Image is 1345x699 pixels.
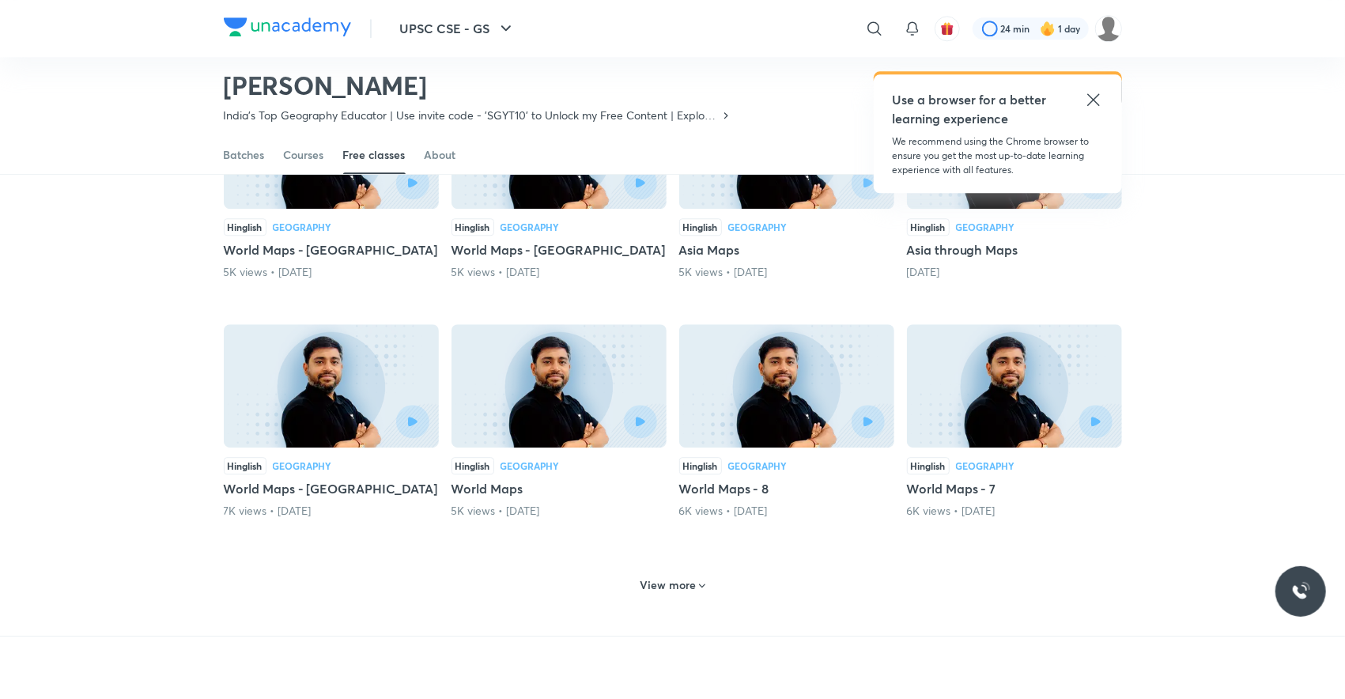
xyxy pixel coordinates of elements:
[224,503,439,519] div: 7K views • 3 months ago
[679,85,894,280] div: Asia Maps
[224,108,720,123] p: India's Top Geography Educator | Use invite code - 'SGYT10' to Unlock my Free Content | Explore t...
[679,324,894,519] div: World Maps - 8
[451,457,494,474] div: Hinglish
[907,503,1122,519] div: 6K views • 4 months ago
[1095,15,1122,42] img: Sapna Yadav
[273,461,332,470] div: Geography
[640,577,696,593] h6: View more
[728,222,788,232] div: Geography
[1291,582,1310,601] img: ttu
[907,264,1122,280] div: 3 months ago
[940,21,954,36] img: avatar
[679,218,722,236] div: Hinglish
[679,503,894,519] div: 6K views • 4 months ago
[679,457,722,474] div: Hinglish
[907,479,1122,498] h5: World Maps - 7
[391,13,525,44] button: UPSC CSE - GS
[728,461,788,470] div: Geography
[679,240,894,259] h5: Asia Maps
[907,324,1122,519] div: World Maps - 7
[224,457,266,474] div: Hinglish
[224,147,265,163] div: Batches
[224,240,439,259] h5: World Maps - [GEOGRAPHIC_DATA]
[224,17,351,36] img: Company Logo
[425,136,456,174] a: About
[679,264,894,280] div: 5K views • 3 months ago
[451,503,667,519] div: 5K views • 3 months ago
[224,479,439,498] h5: World Maps - [GEOGRAPHIC_DATA]
[343,147,406,163] div: Free classes
[451,324,667,519] div: World Maps
[224,17,351,40] a: Company Logo
[224,136,265,174] a: Batches
[224,218,266,236] div: Hinglish
[284,136,324,174] a: Courses
[451,240,667,259] h5: World Maps - [GEOGRAPHIC_DATA]
[501,461,560,470] div: Geography
[893,90,1050,128] h5: Use a browser for a better learning experience
[343,136,406,174] a: Free classes
[273,222,332,232] div: Geography
[1040,21,1056,36] img: streak
[451,85,667,280] div: World Maps - ASIA
[451,264,667,280] div: 5K views • 3 months ago
[224,324,439,519] div: World Maps - Asia
[284,147,324,163] div: Courses
[956,461,1015,470] div: Geography
[907,218,950,236] div: Hinglish
[893,134,1103,177] p: We recommend using the Chrome browser to ensure you get the most up-to-date learning experience w...
[907,240,1122,259] h5: Asia through Maps
[425,147,456,163] div: About
[451,479,667,498] h5: World Maps
[679,479,894,498] h5: World Maps - 8
[224,264,439,280] div: 5K views • 3 months ago
[935,16,960,41] button: avatar
[451,218,494,236] div: Hinglish
[907,457,950,474] div: Hinglish
[956,222,1015,232] div: Geography
[501,222,560,232] div: Geography
[224,85,439,280] div: World Maps - Asia
[224,70,732,101] h2: [PERSON_NAME]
